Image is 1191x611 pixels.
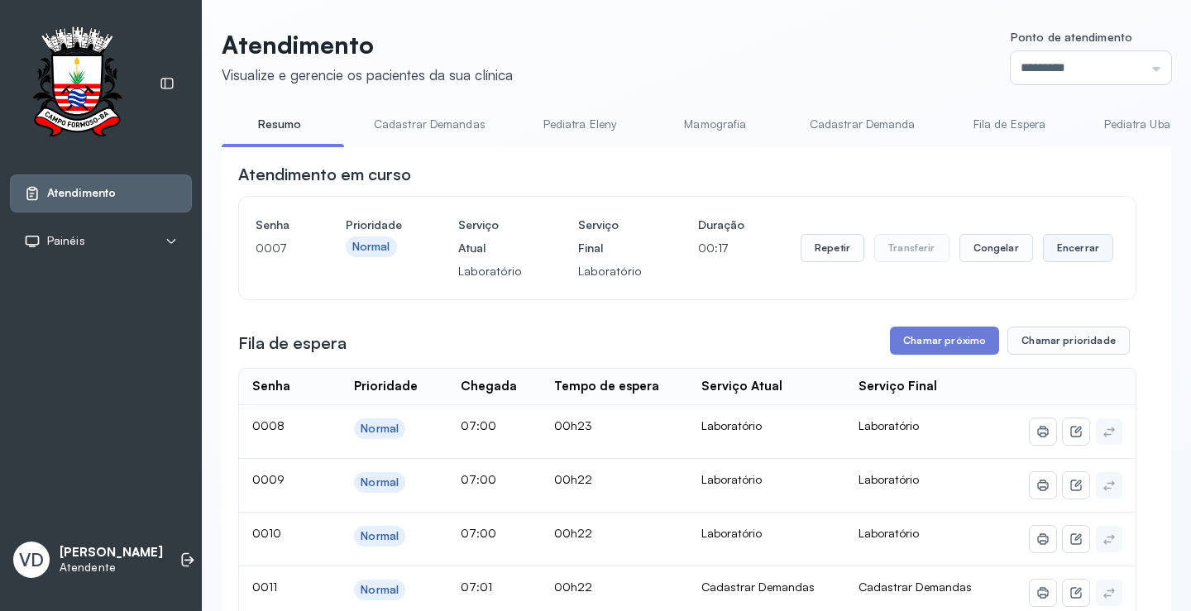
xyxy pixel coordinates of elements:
button: Transferir [874,234,949,262]
button: Congelar [959,234,1033,262]
a: Mamografia [658,111,773,138]
button: Chamar próximo [890,327,999,355]
span: 0009 [252,472,285,486]
span: 0010 [252,526,281,540]
span: Laboratório [859,418,919,432]
span: Painéis [47,234,85,248]
div: Visualize e gerencie os pacientes da sua clínica [222,66,513,84]
button: Chamar prioridade [1007,327,1130,355]
div: Laboratório [701,418,832,433]
a: Cadastrar Demandas [357,111,502,138]
a: Resumo [222,111,337,138]
span: Atendimento [47,186,116,200]
span: Ponto de atendimento [1011,30,1132,44]
span: 00h22 [554,526,592,540]
div: Serviço Atual [701,379,782,394]
div: Cadastrar Demandas [701,580,832,594]
a: Cadastrar Demanda [793,111,932,138]
button: Encerrar [1043,234,1113,262]
p: [PERSON_NAME] [60,545,163,561]
span: 07:00 [461,418,496,432]
a: Fila de Espera [952,111,1068,138]
p: Atendimento [222,30,513,60]
img: Logotipo do estabelecimento [17,26,136,141]
button: Repetir [801,234,864,262]
h4: Serviço Final [578,213,642,260]
span: 07:01 [461,580,492,594]
h4: Duração [698,213,744,236]
h4: Senha [256,213,289,236]
a: Atendimento [24,185,178,202]
div: Laboratório [701,472,832,487]
div: Prioridade [354,379,418,394]
p: 0007 [256,236,289,260]
span: 00h22 [554,580,592,594]
span: 0008 [252,418,285,432]
span: 00h22 [554,472,592,486]
div: Chegada [461,379,517,394]
div: Tempo de espera [554,379,659,394]
span: Laboratório [859,526,919,540]
div: Senha [252,379,290,394]
div: Normal [361,583,399,597]
h4: Prioridade [346,213,402,236]
div: Normal [361,475,399,489]
div: Serviço Final [859,379,937,394]
h3: Atendimento em curso [238,163,411,186]
div: Normal [361,529,399,543]
div: Normal [352,240,390,254]
span: 00h23 [554,418,592,432]
span: 0011 [252,580,277,594]
div: Normal [361,422,399,436]
div: Laboratório [701,526,832,541]
p: Laboratório [578,260,642,283]
p: Atendente [60,561,163,575]
span: 07:00 [461,526,496,540]
h4: Serviço Atual [458,213,522,260]
p: Laboratório [458,260,522,283]
span: 07:00 [461,472,496,486]
a: Pediatra Eleny [522,111,638,138]
span: Laboratório [859,472,919,486]
span: Cadastrar Demandas [859,580,972,594]
p: 00:17 [698,236,744,260]
h3: Fila de espera [238,332,347,355]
